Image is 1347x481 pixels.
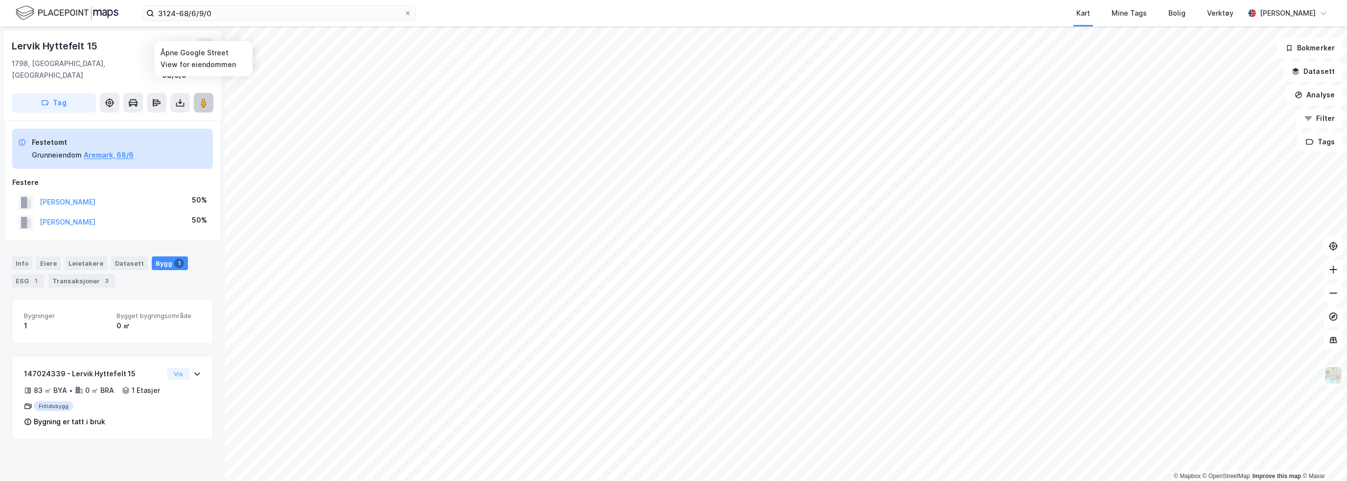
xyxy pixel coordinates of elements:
[12,177,213,188] div: Festere
[111,256,148,270] div: Datasett
[1298,434,1347,481] iframe: Chat Widget
[1076,7,1090,19] div: Kart
[132,385,160,396] div: 1 Etasjer
[1112,7,1147,19] div: Mine Tags
[1174,473,1201,480] a: Mapbox
[65,256,107,270] div: Leietakere
[1286,85,1343,105] button: Analyse
[12,93,96,113] button: Tag
[32,149,82,161] div: Grunneiendom
[24,320,109,332] div: 1
[69,387,73,394] div: •
[12,256,32,270] div: Info
[192,214,207,226] div: 50%
[12,38,99,54] div: Lervik Hyttefelt 15
[116,320,201,332] div: 0 ㎡
[162,58,213,81] div: Aremark, 68/6/9
[102,276,112,286] div: 3
[16,4,118,22] img: logo.f888ab2527a4732fd821a326f86c7f29.svg
[1324,366,1343,385] img: Z
[174,258,184,268] div: 1
[1296,109,1343,128] button: Filter
[1203,473,1250,480] a: OpenStreetMap
[31,276,41,286] div: 1
[154,6,404,21] input: Søk på adresse, matrikkel, gårdeiere, leietakere eller personer
[12,274,45,288] div: ESG
[1298,434,1347,481] div: Kontrollprogram for chat
[34,385,67,396] div: 83 ㎡ BYA
[24,312,109,320] span: Bygninger
[48,274,116,288] div: Transaksjoner
[36,256,61,270] div: Eiere
[192,194,207,206] div: 50%
[85,385,114,396] div: 0 ㎡ BRA
[32,137,134,148] div: Festetomt
[1277,38,1343,58] button: Bokmerker
[12,58,162,81] div: 1798, [GEOGRAPHIC_DATA], [GEOGRAPHIC_DATA]
[152,256,188,270] div: Bygg
[1298,132,1343,152] button: Tags
[34,416,105,428] div: Bygning er tatt i bruk
[1207,7,1233,19] div: Verktøy
[1283,62,1343,81] button: Datasett
[116,312,201,320] span: Bygget bygningsområde
[1253,473,1301,480] a: Improve this map
[1168,7,1185,19] div: Bolig
[84,149,134,161] button: Aremark, 68/6
[1260,7,1316,19] div: [PERSON_NAME]
[24,368,163,380] div: 147024339 - Lervik Hyttefelt 15
[167,368,189,380] button: Vis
